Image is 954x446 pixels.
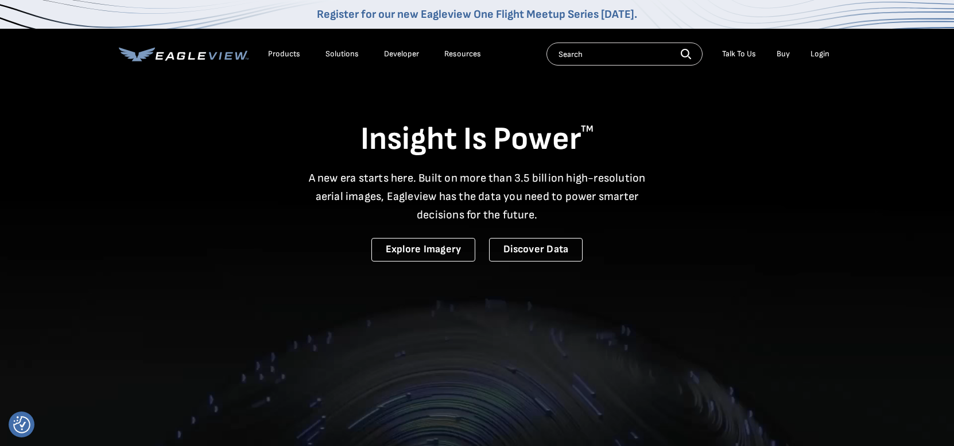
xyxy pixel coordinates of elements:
[777,49,790,59] a: Buy
[444,49,481,59] div: Resources
[546,43,703,66] input: Search
[317,7,637,21] a: Register for our new Eagleview One Flight Meetup Series [DATE].
[13,416,30,433] img: Revisit consent button
[268,49,300,59] div: Products
[489,238,583,262] a: Discover Data
[301,169,653,224] p: A new era starts here. Built on more than 3.5 billion high-resolution aerial images, Eagleview ha...
[325,49,359,59] div: Solutions
[13,416,30,433] button: Consent Preferences
[722,49,756,59] div: Talk To Us
[581,124,594,134] sup: TM
[119,120,835,160] h1: Insight Is Power
[384,49,419,59] a: Developer
[810,49,829,59] div: Login
[371,238,476,262] a: Explore Imagery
